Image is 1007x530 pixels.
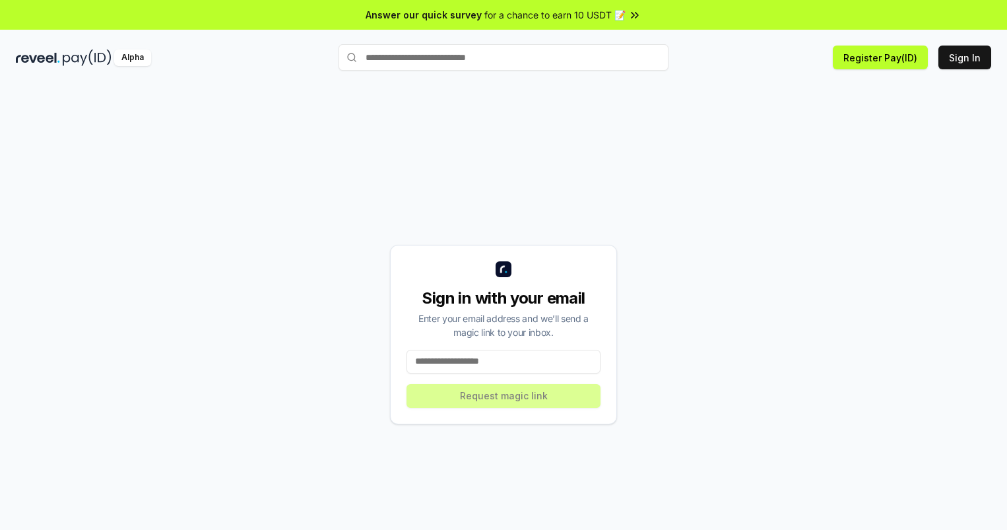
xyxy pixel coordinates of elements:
div: Sign in with your email [406,288,601,309]
button: Register Pay(ID) [833,46,928,69]
img: pay_id [63,50,112,66]
img: reveel_dark [16,50,60,66]
div: Alpha [114,50,151,66]
img: logo_small [496,261,511,277]
button: Sign In [938,46,991,69]
div: Enter your email address and we’ll send a magic link to your inbox. [406,312,601,339]
span: for a chance to earn 10 USDT 📝 [484,8,626,22]
span: Answer our quick survey [366,8,482,22]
